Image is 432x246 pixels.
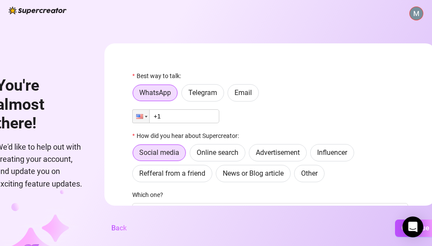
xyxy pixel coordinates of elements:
[104,220,134,237] button: Back
[132,109,219,123] input: 1 (702) 123-4567
[223,169,284,177] span: News or Blog article
[234,89,252,97] span: Email
[111,224,127,232] span: Back
[139,169,205,177] span: Refferal from a friend
[402,224,429,232] span: Continue
[133,110,149,123] div: United States: + 1
[132,190,169,200] label: Which one?
[410,7,423,20] img: ACg8ocJA4n335scE7opHLwO8BONSxrInMzeZFo8nrY7Ua26XMrLzMA=s96-c
[197,148,238,157] span: Online search
[132,131,244,141] label: How did you hear about Supercreator:
[132,203,408,217] input: Which one?
[139,148,179,157] span: Social media
[188,89,217,97] span: Telegram
[301,169,318,177] span: Other
[139,89,171,97] span: WhatsApp
[402,216,423,237] div: Open Intercom Messenger
[132,71,186,81] label: Best way to talk:
[256,148,300,157] span: Advertisement
[317,148,347,157] span: Influencer
[9,7,67,14] img: logo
